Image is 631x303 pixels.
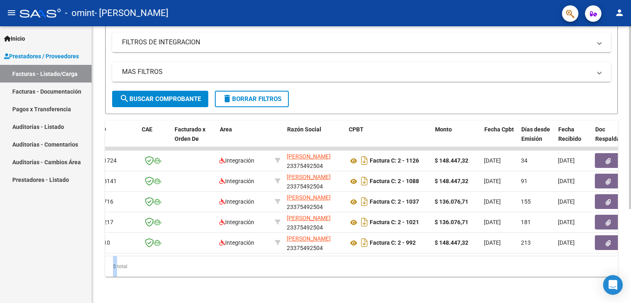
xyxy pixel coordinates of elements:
[4,52,79,61] span: Prestadores / Proveedores
[287,194,331,201] span: [PERSON_NAME]
[65,4,94,22] span: - omint
[359,195,370,208] i: Descargar documento
[222,94,232,103] mat-icon: delete
[120,94,129,103] mat-icon: search
[435,157,468,164] strong: $ 148.447,32
[100,239,110,246] span: 510
[100,178,117,184] span: 18141
[219,219,254,225] span: Integración
[555,121,592,157] datatable-header-cell: Fecha Recibido
[175,126,205,142] span: Facturado x Orden De
[287,213,342,231] div: 23375492504
[287,235,331,242] span: [PERSON_NAME]
[216,121,272,157] datatable-header-cell: Area
[435,178,468,184] strong: $ 148.447,32
[220,126,232,133] span: Area
[138,121,171,157] datatable-header-cell: CAE
[112,91,208,107] button: Buscar Comprobante
[219,178,254,184] span: Integración
[142,126,152,133] span: CAE
[432,121,481,157] datatable-header-cell: Monto
[484,198,501,205] span: [DATE]
[171,121,216,157] datatable-header-cell: Facturado x Orden De
[521,219,531,225] span: 181
[97,121,138,157] datatable-header-cell: ID
[122,38,591,47] mat-panel-title: FILTROS DE INTEGRACION
[287,172,342,190] div: 23375492504
[287,174,331,180] span: [PERSON_NAME]
[359,216,370,229] i: Descargar documento
[100,198,113,205] span: 6716
[370,178,419,185] strong: Factura C: 2 - 1088
[222,95,281,103] span: Borrar Filtros
[284,121,345,157] datatable-header-cell: Razón Social
[345,121,432,157] datatable-header-cell: CPBT
[120,95,201,103] span: Buscar Comprobante
[287,153,331,160] span: [PERSON_NAME]
[558,126,581,142] span: Fecha Recibido
[603,275,623,295] div: Open Intercom Messenger
[4,34,25,43] span: Inicio
[518,121,555,157] datatable-header-cell: Días desde Emisión
[219,157,254,164] span: Integración
[558,178,575,184] span: [DATE]
[435,198,468,205] strong: $ 136.076,71
[100,157,117,164] span: 21724
[94,4,168,22] span: - [PERSON_NAME]
[101,126,106,133] span: ID
[219,198,254,205] span: Integración
[359,154,370,167] i: Descargar documento
[287,152,342,169] div: 23375492504
[484,239,501,246] span: [DATE]
[435,239,468,246] strong: $ 148.447,32
[521,157,527,164] span: 34
[484,157,501,164] span: [DATE]
[370,158,419,164] strong: Factura C: 2 - 1126
[219,239,254,246] span: Integración
[521,178,527,184] span: 91
[112,62,611,82] mat-expansion-panel-header: MAS FILTROS
[521,126,550,142] span: Días desde Emisión
[615,8,624,18] mat-icon: person
[215,91,289,107] button: Borrar Filtros
[484,219,501,225] span: [DATE]
[521,239,531,246] span: 213
[7,8,16,18] mat-icon: menu
[349,126,364,133] span: CPBT
[484,178,501,184] span: [DATE]
[359,174,370,188] i: Descargar documento
[370,199,419,205] strong: Factura C: 2 - 1037
[287,193,342,210] div: 23375492504
[558,239,575,246] span: [DATE]
[100,219,113,225] span: 2217
[287,234,342,251] div: 23375492504
[521,198,531,205] span: 155
[105,256,618,277] div: 5 total
[558,198,575,205] span: [DATE]
[112,32,611,52] mat-expansion-panel-header: FILTROS DE INTEGRACION
[558,219,575,225] span: [DATE]
[359,236,370,249] i: Descargar documento
[287,126,321,133] span: Razón Social
[370,219,419,226] strong: Factura C: 2 - 1021
[122,67,591,76] mat-panel-title: MAS FILTROS
[481,121,518,157] datatable-header-cell: Fecha Cpbt
[484,126,514,133] span: Fecha Cpbt
[435,126,452,133] span: Monto
[370,240,416,246] strong: Factura C: 2 - 992
[287,215,331,221] span: [PERSON_NAME]
[558,157,575,164] span: [DATE]
[435,219,468,225] strong: $ 136.076,71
